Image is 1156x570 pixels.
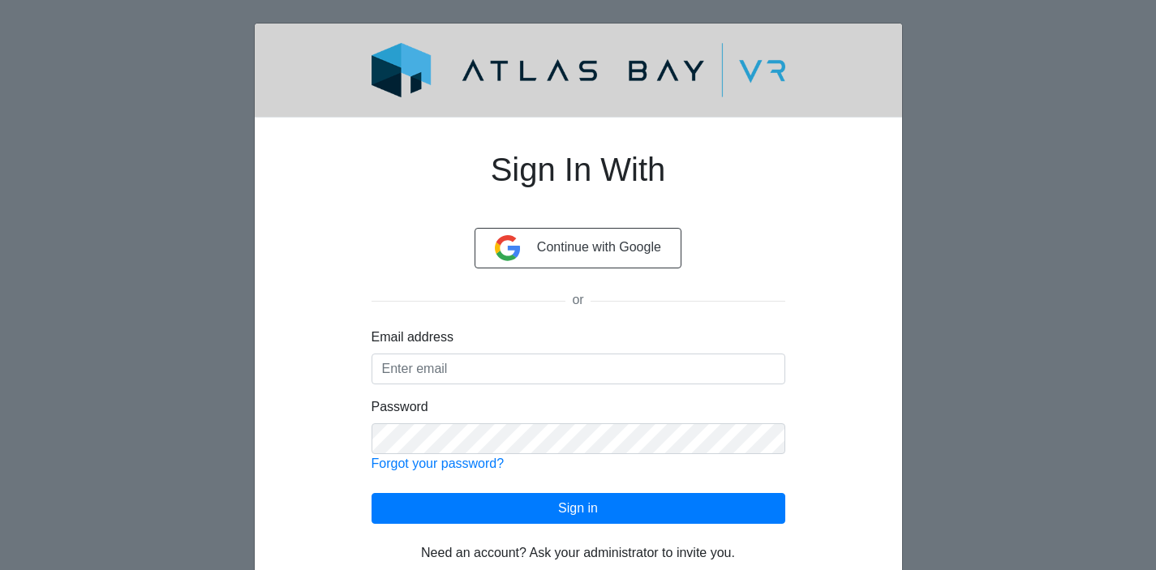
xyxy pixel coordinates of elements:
[372,493,785,524] button: Sign in
[12,538,113,570] iframe: Ybug feedback widget
[421,546,735,559] span: Need an account? Ask your administrator to invite you.
[372,131,785,228] h1: Sign In With
[372,456,505,470] a: Forgot your password?
[333,43,824,97] img: logo
[475,228,681,268] button: Continue with Google
[565,293,590,306] span: or
[372,328,453,347] label: Email address
[537,240,661,254] span: Continue with Google
[372,354,785,384] input: Enter email
[372,397,428,417] label: Password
